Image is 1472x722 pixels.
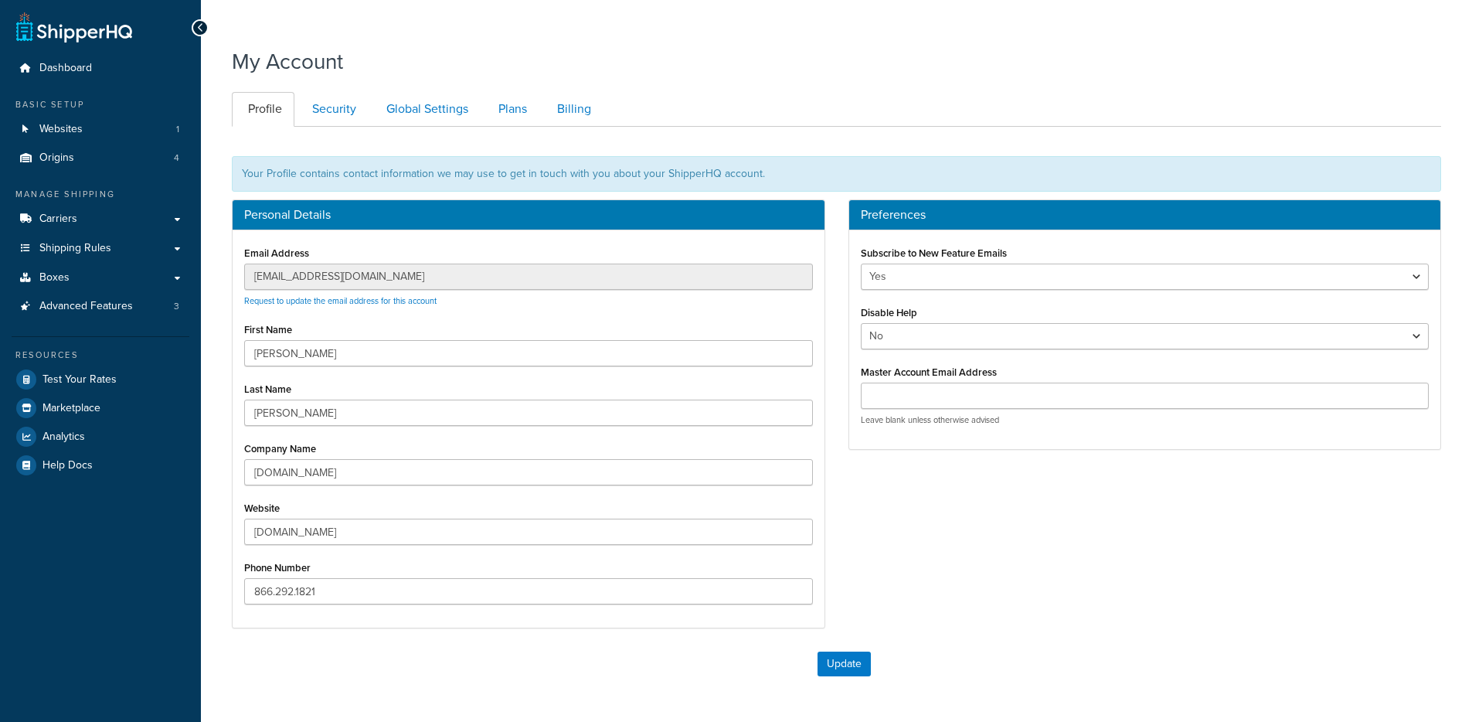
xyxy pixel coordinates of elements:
[42,459,93,472] span: Help Docs
[176,123,179,136] span: 1
[12,144,189,172] a: Origins 4
[244,324,292,335] label: First Name
[12,394,189,422] a: Marketplace
[232,46,343,77] h1: My Account
[12,264,189,292] a: Boxes
[482,92,539,127] a: Plans
[861,366,997,378] label: Master Account Email Address
[244,208,813,222] h3: Personal Details
[174,300,179,313] span: 3
[244,502,280,514] label: Website
[861,307,917,318] label: Disable Help
[42,431,85,444] span: Analytics
[232,156,1441,192] div: Your Profile contains contact information we may use to get in touch with you about your ShipperH...
[244,383,291,395] label: Last Name
[861,247,1007,259] label: Subscribe to New Feature Emails
[244,443,316,455] label: Company Name
[12,349,189,362] div: Resources
[12,451,189,479] a: Help Docs
[541,92,603,127] a: Billing
[39,152,74,165] span: Origins
[39,271,70,284] span: Boxes
[12,234,189,263] a: Shipping Rules
[39,62,92,75] span: Dashboard
[12,144,189,172] li: Origins
[12,188,189,201] div: Manage Shipping
[12,366,189,393] a: Test Your Rates
[12,115,189,144] a: Websites 1
[244,562,311,574] label: Phone Number
[16,12,132,43] a: ShipperHQ Home
[39,242,111,255] span: Shipping Rules
[244,247,309,259] label: Email Address
[818,652,871,676] button: Update
[174,152,179,165] span: 4
[861,414,1430,426] p: Leave blank unless otherwise advised
[12,115,189,144] li: Websites
[12,423,189,451] a: Analytics
[12,292,189,321] a: Advanced Features 3
[42,402,100,415] span: Marketplace
[232,92,294,127] a: Profile
[861,208,1430,222] h3: Preferences
[244,295,437,307] a: Request to update the email address for this account
[39,300,133,313] span: Advanced Features
[12,292,189,321] li: Advanced Features
[296,92,369,127] a: Security
[370,92,481,127] a: Global Settings
[12,54,189,83] a: Dashboard
[12,205,189,233] a: Carriers
[39,213,77,226] span: Carriers
[42,373,117,387] span: Test Your Rates
[39,123,83,136] span: Websites
[12,98,189,111] div: Basic Setup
